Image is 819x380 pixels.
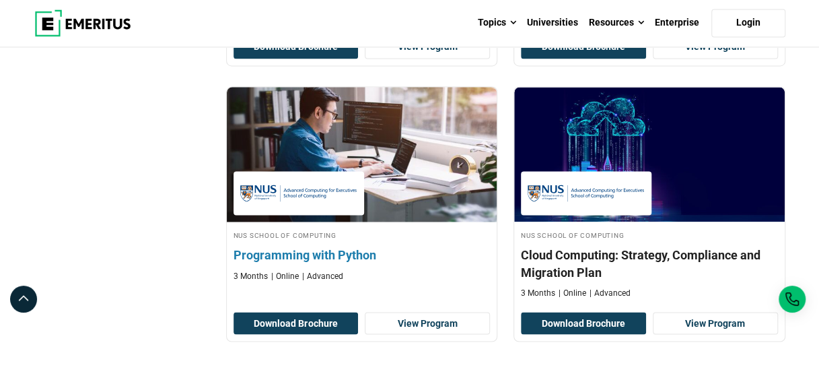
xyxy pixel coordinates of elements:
[521,36,646,59] button: Download Brochure
[234,36,359,59] button: Download Brochure
[514,87,785,222] img: Cloud Computing: Strategy, Compliance and Migration Plan | Online Strategy and Innovation Course
[227,87,497,288] a: AI and Machine Learning Course by NUS School of Computing - NUS School of Computing NUS School of...
[521,228,778,240] h4: NUS School of Computing
[234,228,491,240] h4: NUS School of Computing
[365,312,490,335] a: View Program
[234,270,268,282] p: 3 Months
[590,287,631,298] p: Advanced
[213,80,510,228] img: Programming with Python | Online AI and Machine Learning Course
[271,270,299,282] p: Online
[521,287,555,298] p: 3 Months
[528,178,645,208] img: NUS School of Computing
[653,36,778,59] a: View Program
[234,246,491,263] h4: Programming with Python
[514,87,785,305] a: Strategy and Innovation Course by NUS School of Computing - NUS School of Computing NUS School of...
[559,287,586,298] p: Online
[653,312,778,335] a: View Program
[521,246,778,280] h4: Cloud Computing: Strategy, Compliance and Migration Plan
[711,9,785,37] a: Login
[365,36,490,59] a: View Program
[302,270,343,282] p: Advanced
[240,178,357,208] img: NUS School of Computing
[521,312,646,335] button: Download Brochure
[234,312,359,335] button: Download Brochure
